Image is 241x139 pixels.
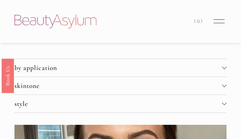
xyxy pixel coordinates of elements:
button: style [14,95,227,113]
a: Book Us [2,58,14,93]
span: skintone [14,82,222,90]
img: Beauty Asylum | Bridal Hair &amp; Makeup Charlotte &amp; Atlanta [14,14,96,28]
span: ) [201,18,204,24]
span: ( [194,18,197,24]
button: by application [14,59,227,77]
a: (0) [194,17,203,26]
span: style [14,100,222,108]
span: 0 [197,18,201,24]
button: skintone [14,77,227,95]
span: by application [14,64,222,72]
